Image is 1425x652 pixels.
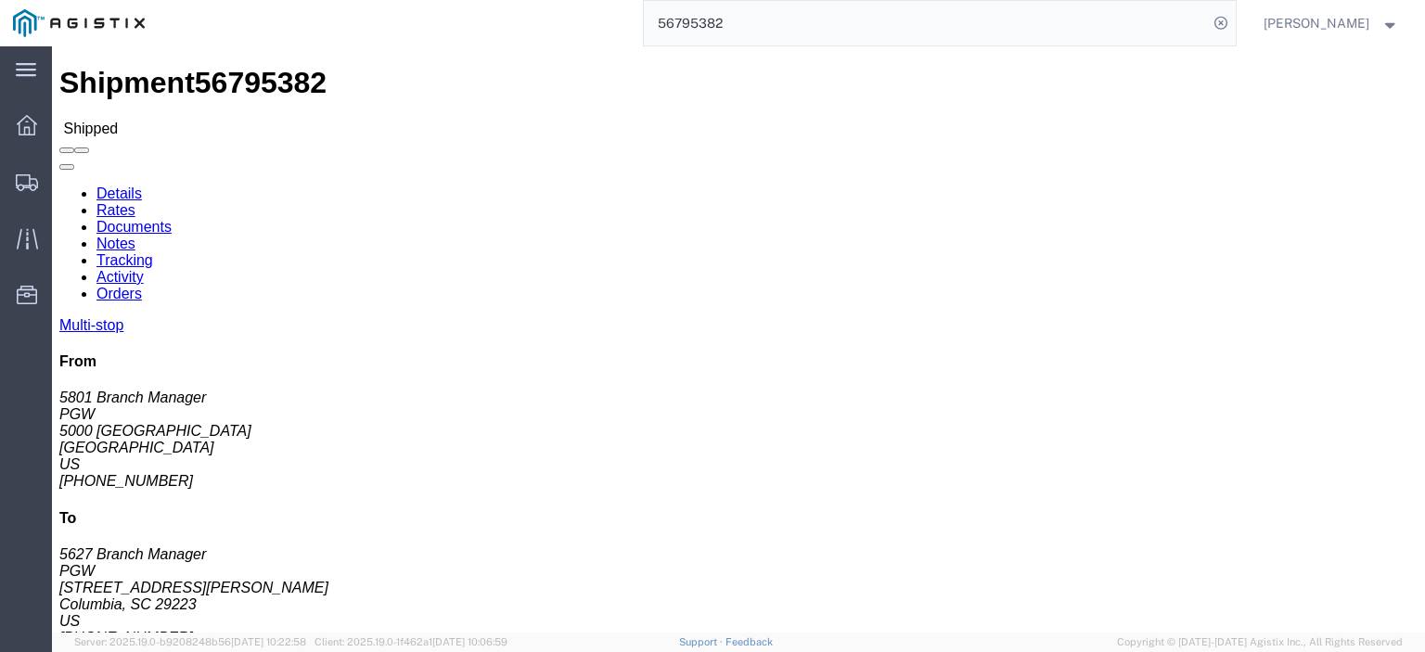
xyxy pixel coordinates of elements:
[432,636,507,647] span: [DATE] 10:06:59
[1263,12,1400,34] button: [PERSON_NAME]
[52,46,1425,633] iframe: FS Legacy Container
[1264,13,1369,33] span: Jesse Jordan
[644,1,1208,45] input: Search for shipment number, reference number
[725,636,773,647] a: Feedback
[13,9,145,37] img: logo
[315,636,507,647] span: Client: 2025.19.0-1f462a1
[231,636,306,647] span: [DATE] 10:22:58
[1117,634,1403,650] span: Copyright © [DATE]-[DATE] Agistix Inc., All Rights Reserved
[74,636,306,647] span: Server: 2025.19.0-b9208248b56
[679,636,725,647] a: Support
